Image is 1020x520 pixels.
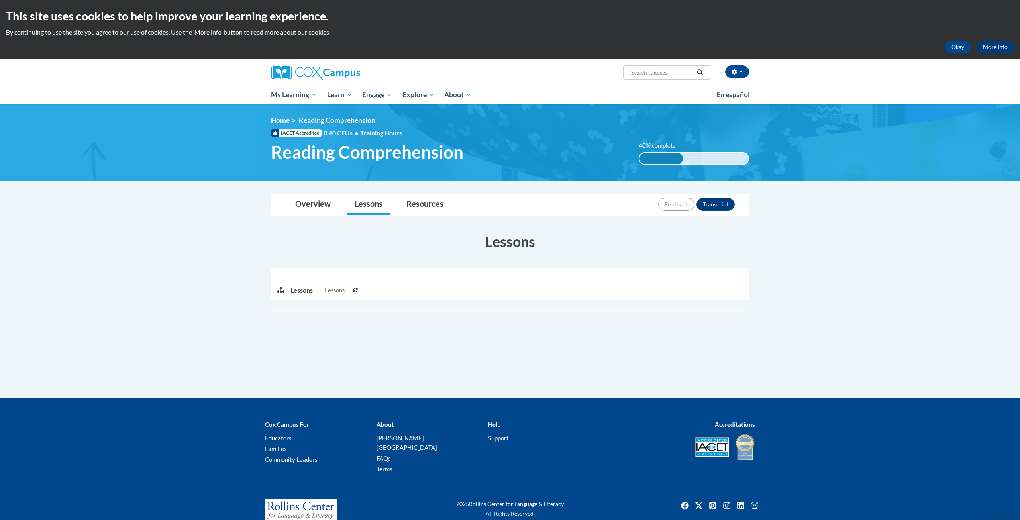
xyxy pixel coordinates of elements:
img: LinkedIn icon [734,499,747,512]
label: 40% complete [639,141,685,150]
img: IDA® Accredited [735,433,755,461]
a: Learn [322,86,357,104]
a: Facebook [679,499,691,512]
b: Help [488,421,500,428]
a: Facebook Group [748,499,761,512]
a: Pinterest [706,499,719,512]
a: Home [271,116,290,124]
img: Twitter icon [692,499,705,512]
p: By continuing to use the site you agree to our use of cookies. Use the ‘More info’ button to read... [6,28,1014,37]
img: Facebook icon [679,499,691,512]
h2: This site uses cookies to help improve your learning experience. [6,8,1014,24]
img: Accredited IACET® Provider [695,437,729,457]
img: Pinterest icon [706,499,719,512]
span: • [355,129,358,137]
span: 0.40 CEUs [324,129,360,137]
span: En español [716,90,750,99]
span: IACET Accredited [271,129,322,137]
a: Educators [265,434,292,442]
button: Account Settings [725,65,749,78]
span: About [444,90,471,100]
a: En español [711,86,755,103]
a: FAQs [377,455,391,462]
a: Explore [397,86,439,104]
img: Cox Campus [271,65,360,80]
a: Community Leaders [265,456,318,463]
a: Overview [287,194,339,215]
a: Engage [357,86,397,104]
a: Linkedin [734,499,747,512]
a: Twitter [692,499,705,512]
p: Lessons [290,286,313,295]
a: Instagram [720,499,733,512]
h3: Lessons [271,232,749,251]
span: Explore [402,90,434,100]
div: Main menu [259,86,761,104]
button: Search [694,68,706,77]
a: Families [265,445,287,452]
b: About [377,421,394,428]
span: Learn [327,90,352,100]
a: Resources [398,194,451,215]
iframe: Button to launch messaging window [988,488,1014,514]
span: 2025 [456,500,469,507]
a: My Learning [266,86,322,104]
a: [PERSON_NAME][GEOGRAPHIC_DATA] [377,434,437,451]
a: About [439,86,477,104]
button: Feedback [658,198,694,211]
b: Accreditations [715,421,755,428]
span: Reading Comprehension [271,141,463,163]
span: Reading Comprehension [299,116,375,124]
div: Rollins Center for Language & Literacy All Rights Reserved. [426,499,594,518]
input: Search Courses [630,68,694,77]
img: Instagram icon [720,499,733,512]
a: Terms [377,465,392,473]
a: More Info [977,41,1014,53]
a: Lessons [347,194,390,215]
span: Training Hours [360,129,402,137]
a: Support [488,434,509,442]
button: Transcript [696,198,735,211]
b: Cox Campus For [265,421,309,428]
span: My Learning [271,90,317,100]
a: Cox Campus [271,65,422,80]
span: Engage [362,90,392,100]
button: Okay [945,41,971,53]
img: Facebook group icon [748,499,761,512]
div: 40% complete [639,153,683,164]
span: Lessons [325,286,345,295]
